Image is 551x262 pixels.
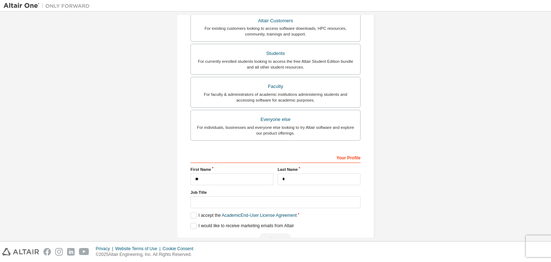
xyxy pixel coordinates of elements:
div: For individuals, businesses and everyone else looking to try Altair software and explore our prod... [195,125,356,136]
div: For currently enrolled students looking to access the free Altair Student Edition bundle and all ... [195,59,356,70]
label: Job Title [190,190,361,195]
img: instagram.svg [55,248,63,256]
div: Everyone else [195,114,356,125]
img: youtube.svg [79,248,89,256]
div: Cookie Consent [163,246,197,252]
div: Website Terms of Use [115,246,163,252]
div: Students [195,48,356,59]
div: Your Profile [190,151,361,163]
img: Altair One [4,2,93,9]
div: For existing customers looking to access software downloads, HPC resources, community, trainings ... [195,25,356,37]
a: Academic End-User License Agreement [222,213,297,218]
img: linkedin.svg [67,248,75,256]
div: Altair Customers [195,16,356,26]
div: Please wait while checking email ... [190,233,361,244]
label: First Name [190,167,273,172]
label: I accept the [190,212,297,219]
p: © 2025 Altair Engineering, Inc. All Rights Reserved. [96,252,198,258]
div: Faculty [195,81,356,92]
div: Privacy [96,246,115,252]
img: facebook.svg [43,248,51,256]
img: altair_logo.svg [2,248,39,256]
label: I would like to receive marketing emails from Altair [190,223,294,229]
label: Last Name [278,167,361,172]
div: For faculty & administrators of academic institutions administering students and accessing softwa... [195,92,356,103]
